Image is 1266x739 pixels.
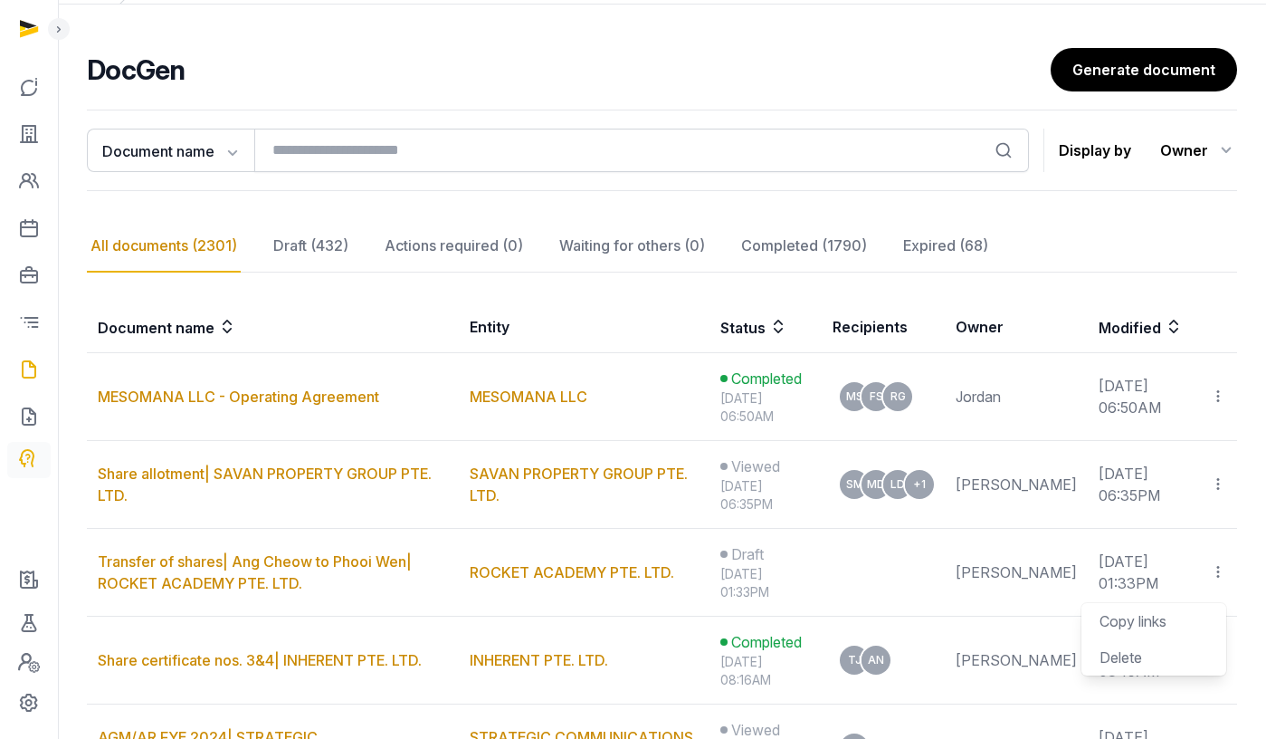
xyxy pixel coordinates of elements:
[731,368,802,389] span: Completed
[945,617,1088,705] td: [PERSON_NAME]
[738,220,871,273] div: Completed (1790)
[470,563,674,581] a: ROCKET ACADEMY PTE. LTD.
[459,302,710,353] th: Entity
[900,220,992,273] div: Expired (68)
[731,631,802,653] span: Completed
[470,388,587,406] a: MESOMANA LLC
[870,391,883,402] span: FS
[87,302,459,353] th: Document name
[381,220,527,273] div: Actions required (0)
[87,53,1051,86] h2: DocGen
[913,479,926,490] span: +1
[720,653,811,689] div: [DATE] 08:16AM
[1099,648,1142,667] span: Delete
[470,651,608,669] a: INHERENT PTE. LTD.
[87,220,241,273] div: All documents (2301)
[270,220,352,273] div: Draft (432)
[1160,136,1237,165] div: Owner
[87,220,1237,273] nav: Tabs
[731,543,764,565] span: Draft
[1099,610,1208,632] div: Copy links
[868,655,884,666] span: AN
[867,479,885,490] span: MD
[1088,529,1199,617] td: [DATE] 01:33PM
[731,456,780,477] span: Viewed
[1088,302,1237,353] th: Modified
[720,477,811,513] div: [DATE] 06:35PM
[822,302,945,353] th: Recipients
[98,388,379,406] a: MESOMANA LLC - Operating Agreement
[98,552,412,592] a: Transfer of shares| Ang Cheow to Phooi Wen| ROCKET ACADEMY PTE. LTD.
[720,389,811,426] div: [DATE] 06:50AM
[98,465,432,504] a: Share allotment| SAVAN PROPERTY GROUP PTE. LTD.
[1059,136,1131,165] p: Display by
[470,465,688,504] a: SAVAN PROPERTY GROUP PTE. LTD.
[846,479,863,490] span: SM
[720,565,811,601] div: [DATE] 01:33PM
[1051,48,1237,91] a: Generate document
[848,655,861,666] span: TJ
[945,353,1088,441] td: Jordan
[556,220,709,273] div: Waiting for others (0)
[945,302,1088,353] th: Owner
[98,651,422,669] a: Share certificate nos. 3&4| INHERENT PTE. LTD.
[846,391,863,402] span: MS
[1088,441,1199,529] td: [DATE] 06:35PM
[945,441,1088,529] td: [PERSON_NAME]
[709,302,822,353] th: Status
[1088,353,1199,441] td: [DATE] 06:50AM
[890,391,906,402] span: RG
[945,529,1088,617] td: [PERSON_NAME]
[890,479,905,490] span: LD
[87,129,254,172] button: Document name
